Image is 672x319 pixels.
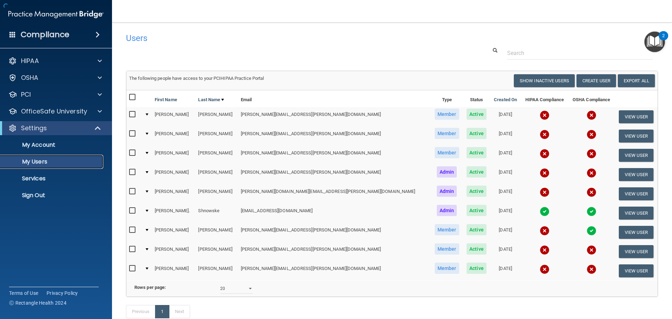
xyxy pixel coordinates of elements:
img: cross.ca9f0e7f.svg [540,187,549,197]
button: Open Resource Center, 2 new notifications [644,32,665,52]
a: Terms of Use [9,290,38,297]
td: [PERSON_NAME] [195,242,238,261]
td: [DATE] [490,126,521,146]
a: Settings [8,124,101,132]
input: Search [507,47,653,60]
td: [PERSON_NAME] [152,242,196,261]
td: [PERSON_NAME] [195,107,238,126]
span: Active [467,109,486,120]
td: [PERSON_NAME] [152,223,196,242]
td: [PERSON_NAME][DOMAIN_NAME][EMAIL_ADDRESS][PERSON_NAME][DOMAIN_NAME] [238,184,431,203]
td: [PERSON_NAME] [195,223,238,242]
td: [PERSON_NAME][EMAIL_ADDRESS][PERSON_NAME][DOMAIN_NAME] [238,261,431,280]
img: cross.ca9f0e7f.svg [540,130,549,139]
img: tick.e7d51cea.svg [587,207,596,216]
button: View User [619,110,653,123]
a: PCI [8,90,102,99]
img: cross.ca9f0e7f.svg [587,245,596,255]
td: [PERSON_NAME] [195,184,238,203]
span: Active [467,263,486,274]
button: View User [619,207,653,220]
a: Last Name [198,96,224,104]
p: OfficeSafe University [21,107,87,116]
td: [PERSON_NAME] [195,146,238,165]
th: Type [431,90,463,107]
img: cross.ca9f0e7f.svg [540,110,549,120]
a: Created On [494,96,517,104]
td: [PERSON_NAME][EMAIL_ADDRESS][PERSON_NAME][DOMAIN_NAME] [238,146,431,165]
span: Active [467,186,486,197]
img: cross.ca9f0e7f.svg [540,245,549,255]
td: [DATE] [490,146,521,165]
span: Admin [437,205,457,216]
button: Create User [576,74,616,87]
img: tick.e7d51cea.svg [587,226,596,236]
img: cross.ca9f0e7f.svg [540,264,549,274]
p: OSHA [21,74,38,82]
td: [PERSON_NAME] [152,184,196,203]
a: Privacy Policy [47,290,78,297]
a: Previous [126,305,155,318]
span: Member [435,128,459,139]
button: View User [619,264,653,277]
button: View User [619,168,653,181]
p: Sign Out [5,192,100,199]
span: Member [435,109,459,120]
span: Ⓒ Rectangle Health 2024 [9,299,66,306]
p: PCI [21,90,31,99]
td: [PERSON_NAME][EMAIL_ADDRESS][PERSON_NAME][DOMAIN_NAME] [238,242,431,261]
p: My Users [5,158,100,165]
td: [PERSON_NAME] [195,165,238,184]
img: PMB logo [8,7,104,21]
td: Shnowske [195,203,238,223]
img: cross.ca9f0e7f.svg [587,130,596,139]
span: Member [435,224,459,235]
img: cross.ca9f0e7f.svg [587,187,596,197]
th: HIPAA Compliance [521,90,568,107]
td: [PERSON_NAME] [152,107,196,126]
span: Member [435,263,459,274]
a: Next [169,305,190,318]
div: 2 [662,36,665,45]
a: OSHA [8,74,102,82]
td: [DATE] [490,107,521,126]
td: [PERSON_NAME]. [152,203,196,223]
th: OSHA Compliance [568,90,615,107]
span: The following people have access to your PCIHIPAA Practice Portal [129,76,264,81]
td: [PERSON_NAME][EMAIL_ADDRESS][PERSON_NAME][DOMAIN_NAME] [238,223,431,242]
button: View User [619,149,653,162]
td: [EMAIL_ADDRESS][DOMAIN_NAME] [238,203,431,223]
p: Services [5,175,100,182]
img: cross.ca9f0e7f.svg [587,264,596,274]
img: cross.ca9f0e7f.svg [540,149,549,159]
img: cross.ca9f0e7f.svg [587,168,596,178]
span: Admin [437,186,457,197]
td: [PERSON_NAME] [195,261,238,280]
p: My Account [5,141,100,148]
p: HIPAA [21,57,39,65]
td: [DATE] [490,165,521,184]
td: [DATE] [490,242,521,261]
span: Admin [437,166,457,178]
td: [PERSON_NAME] [152,165,196,184]
a: First Name [155,96,177,104]
button: View User [619,187,653,200]
img: cross.ca9f0e7f.svg [587,110,596,120]
h4: Compliance [21,30,69,40]
span: Member [435,243,459,255]
td: [PERSON_NAME] [195,126,238,146]
span: Active [467,166,486,178]
th: Status [463,90,490,107]
img: cross.ca9f0e7f.svg [587,149,596,159]
a: Export All [618,74,655,87]
td: [DATE] [490,184,521,203]
td: [DATE] [490,203,521,223]
iframe: Drift Widget Chat Controller [551,269,664,297]
td: [PERSON_NAME][EMAIL_ADDRESS][PERSON_NAME][DOMAIN_NAME] [238,107,431,126]
h4: Users [126,34,432,43]
a: HIPAA [8,57,102,65]
span: Active [467,224,486,235]
button: View User [619,226,653,239]
td: [PERSON_NAME] [152,261,196,280]
td: [DATE] [490,223,521,242]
